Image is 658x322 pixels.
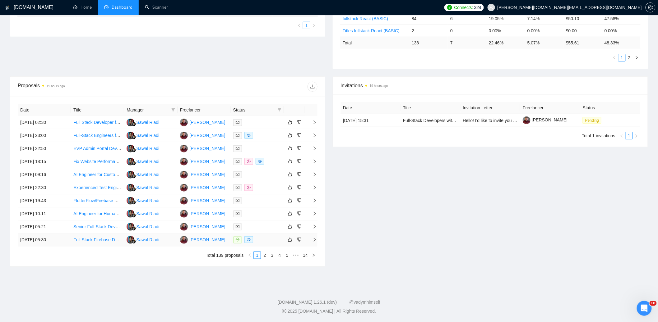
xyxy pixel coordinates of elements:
a: KP[PERSON_NAME] [180,237,225,242]
button: like [286,197,294,204]
td: 7.14% [525,12,563,25]
div: [PERSON_NAME] [190,132,225,139]
td: $ 55.61 [563,37,602,49]
li: Next 5 Pages [291,252,301,259]
td: [DATE] 05:30 [18,234,71,247]
img: KP [180,158,188,166]
td: 0.00% [486,25,525,37]
a: 1 [254,252,261,259]
button: right [310,252,317,259]
span: right [308,185,317,190]
span: right [308,172,317,177]
td: EVP Admin Portal Development with Integrations [71,142,124,155]
a: 4 [276,252,283,259]
div: Sawal Riadi [136,210,159,217]
a: Full-Stack Engineers for AI-First Tutoring Platform [73,133,169,138]
span: Connects: [454,4,473,11]
td: 0 [448,25,486,37]
button: like [286,223,294,230]
img: SR [127,132,134,139]
th: Freelancer [178,104,231,116]
span: like [288,185,292,190]
button: dislike [296,132,303,139]
span: dislike [297,237,302,242]
img: SR [127,223,134,231]
button: dislike [296,223,303,230]
td: [DATE] 23:00 [18,129,71,142]
img: SR [127,184,134,192]
li: Previous Page [618,132,625,139]
button: left [618,132,625,139]
td: 22.46 % [486,37,525,49]
time: 19 hours ago [370,84,388,88]
img: gigradar-bm.png [132,135,136,139]
th: Freelancer [520,102,580,114]
span: like [288,120,292,125]
iframe: Intercom live chat [637,301,652,316]
a: SRSawal Riadi [127,237,159,242]
td: Senior Full-Stack Developer for AI Car Shopping App [71,220,124,234]
td: [DATE] 02:30 [18,116,71,129]
a: KP[PERSON_NAME] [180,224,225,229]
td: 6 [448,12,486,25]
span: dislike [297,146,302,151]
a: Full Stack Firebase Developer Needed for Web App [73,237,173,242]
span: mail [236,134,239,137]
li: 14 [301,252,310,259]
th: Date [18,104,71,116]
img: SR [127,197,134,205]
span: Manager [127,107,169,113]
a: 5 [284,252,290,259]
span: like [288,133,292,138]
span: dislike [297,120,302,125]
div: [PERSON_NAME] [190,223,225,230]
span: right [308,159,317,164]
button: dislike [296,197,303,204]
div: Sawal Riadi [136,119,159,126]
a: KP[PERSON_NAME] [180,211,225,216]
a: [DOMAIN_NAME] 1.26.1 (dev) [278,300,337,305]
li: 2 [261,252,268,259]
div: 2025 [DOMAIN_NAME] | All Rights Reserved. [5,308,653,315]
img: logo [5,3,10,13]
a: KP[PERSON_NAME] [180,185,225,190]
a: KP[PERSON_NAME] [180,120,225,125]
img: gigradar-bm.png [132,174,136,179]
td: $0.00 [563,25,602,37]
td: 47.58% [602,12,641,25]
span: dollar [247,186,251,189]
img: gigradar-bm.png [132,226,136,231]
time: 19 hours ago [47,84,65,88]
button: dislike [296,119,303,126]
td: [DATE] 22:30 [18,181,71,194]
a: 2 [626,54,633,61]
a: SRSawal Riadi [127,120,159,125]
th: Status [580,102,640,114]
img: gigradar-bm.png [132,239,136,244]
button: like [286,236,294,243]
span: eye [258,160,262,163]
span: like [288,198,292,203]
img: KP [180,171,188,179]
span: filter [276,105,283,115]
span: mail [236,225,239,229]
li: 3 [268,252,276,259]
span: mail [236,173,239,176]
button: like [286,158,294,165]
a: 1 [619,54,625,61]
button: dislike [296,210,303,217]
td: [DATE] 19:43 [18,194,71,207]
a: AI Engineer for Custom LLM Development in Child Development & Healthcare [73,172,224,177]
td: 5.07 % [525,37,563,49]
div: [PERSON_NAME] [190,158,225,165]
a: SRSawal Riadi [127,172,159,177]
span: dislike [297,185,302,190]
img: KP [180,184,188,192]
li: Previous Page [611,54,618,61]
button: left [246,252,253,259]
span: dollar [247,160,251,163]
a: Experienced Test Engineer for TypeScript/Next.js Codebase [73,185,189,190]
a: KP[PERSON_NAME] [180,146,225,151]
button: download [308,82,317,92]
td: Full-Stack Developers with AI Expertise for SaaS Platform [401,114,461,127]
